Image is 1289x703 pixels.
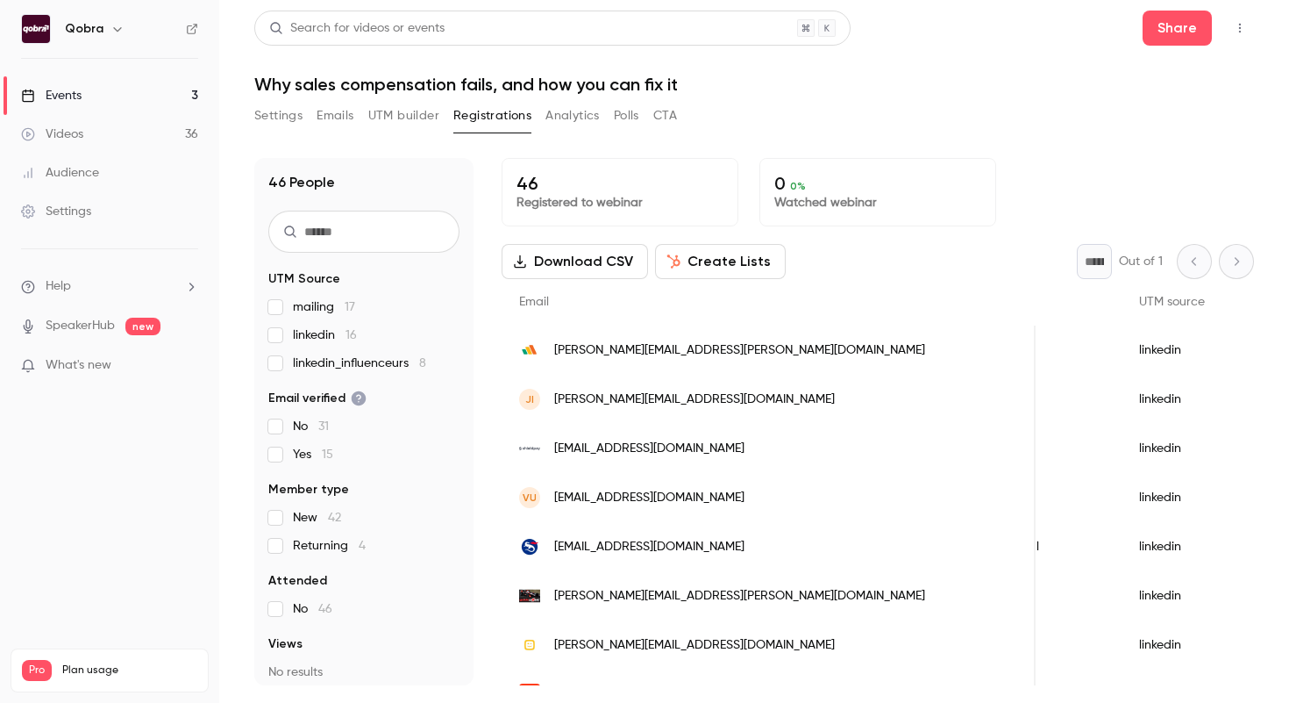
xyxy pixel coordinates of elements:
[293,600,332,618] span: No
[1143,11,1212,46] button: Share
[1139,296,1205,308] span: UTM source
[46,356,111,375] span: What's new
[519,296,549,308] span: Email
[328,512,341,524] span: 42
[502,244,648,279] button: Download CSV
[22,15,50,43] img: Qobra
[46,317,115,335] a: SpeakerHub
[554,587,925,606] span: [PERSON_NAME][EMAIL_ADDRESS][PERSON_NAME][DOMAIN_NAME]
[655,244,786,279] button: Create Lists
[1122,621,1272,670] div: linkedin
[1122,571,1272,621] div: linkedin
[269,19,445,38] div: Search for videos or events
[1122,473,1272,522] div: linkedin
[293,446,333,463] span: Yes
[177,358,198,374] iframe: Noticeable Trigger
[62,664,197,678] span: Plan usage
[125,318,160,335] span: new
[22,660,52,681] span: Pro
[368,102,439,130] button: UTM builder
[419,357,426,369] span: 8
[1119,253,1163,270] p: Out of 1
[268,572,327,590] span: Attended
[268,635,303,653] span: Views
[21,164,99,182] div: Audience
[21,277,198,296] li: help-dropdown-opener
[516,194,723,212] p: Registered to webinar
[21,126,83,143] div: Videos
[1122,326,1272,375] div: linkedin
[293,537,366,555] span: Returning
[268,664,459,681] p: No results
[614,102,639,130] button: Polls
[554,489,744,507] span: [EMAIL_ADDRESS][DOMAIN_NAME]
[554,341,925,360] span: [PERSON_NAME][EMAIL_ADDRESS][PERSON_NAME][DOMAIN_NAME]
[293,509,341,527] span: New
[519,635,540,656] img: telenet.be
[1122,522,1272,571] div: linkedin
[1122,375,1272,424] div: linkedin
[516,173,723,194] p: 46
[317,102,353,130] button: Emails
[519,447,540,451] img: shieldpay.com
[268,390,367,407] span: Email verified
[774,173,981,194] p: 0
[554,636,835,655] span: [PERSON_NAME][EMAIL_ADDRESS][DOMAIN_NAME]
[790,180,806,192] span: 0 %
[545,102,600,130] button: Analytics
[1122,424,1272,473] div: linkedin
[653,102,677,130] button: CTA
[46,277,71,296] span: Help
[322,448,333,461] span: 15
[554,538,744,556] span: [EMAIL_ADDRESS][DOMAIN_NAME]
[359,540,366,552] span: 4
[293,326,357,344] span: linkedin
[293,298,355,316] span: mailing
[318,603,332,615] span: 46
[519,585,540,606] img: guidepointsystems.com
[345,329,357,341] span: 16
[268,481,349,499] span: Member type
[21,87,82,104] div: Events
[523,490,537,506] span: VU
[318,420,329,433] span: 31
[21,203,91,220] div: Settings
[774,194,981,212] p: Watched webinar
[554,391,835,409] span: [PERSON_NAME][EMAIL_ADDRESS][DOMAIN_NAME]
[293,418,329,435] span: No
[453,102,531,130] button: Registrations
[519,340,540,361] img: litera.com
[254,74,1254,95] h1: Why sales compensation fails, and how you can fix it
[519,536,540,557] img: ingroupe.com
[268,270,340,288] span: UTM Source
[254,102,303,130] button: Settings
[65,20,103,38] h6: Qobra
[345,301,355,313] span: 17
[554,440,744,458] span: [EMAIL_ADDRESS][DOMAIN_NAME]
[525,391,534,407] span: JI
[293,355,426,372] span: linkedin_influenceurs
[268,172,335,193] h1: 46 People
